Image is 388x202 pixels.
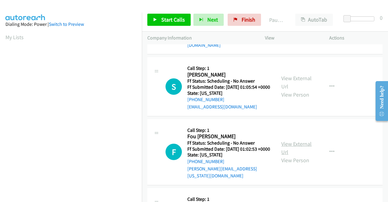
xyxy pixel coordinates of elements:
h2: Fou [PERSON_NAME] [187,133,268,140]
div: The call is yet to be attempted [166,78,182,95]
p: View [265,34,318,42]
h5: Ff Status: Scheduling - No Answer [187,140,270,146]
span: Finish [242,16,255,23]
div: The call is yet to be attempted [166,144,182,160]
span: Next [207,16,218,23]
p: Company Information [147,34,254,42]
p: Paused [269,16,284,24]
div: Dialing Mode: Power | [5,21,136,28]
h1: S [166,78,182,95]
a: Start Calls [147,14,191,26]
p: Actions [329,34,383,42]
div: Delay between calls (in seconds) [346,16,374,21]
a: Finish [228,14,261,26]
h5: Ff Submitted Date: [DATE] 01:02:53 +0000 [187,146,270,152]
a: View External Url [281,140,312,156]
div: 0 [380,14,383,22]
a: View Person [281,91,309,98]
a: View Person [281,157,309,164]
h5: Call Step: 1 [187,65,270,71]
a: Switch to Preview [49,21,84,27]
h1: F [166,144,182,160]
a: [EMAIL_ADDRESS][DOMAIN_NAME] [187,104,257,110]
a: View External Url [281,75,312,90]
h5: Ff Submitted Date: [DATE] 01:05:54 +0000 [187,84,270,90]
a: My Lists [5,34,24,41]
h2: [PERSON_NAME] [187,71,268,78]
span: Start Calls [161,16,185,23]
iframe: Resource Center [371,77,388,125]
h5: Call Step: 1 [187,127,270,133]
h5: State: [US_STATE] [187,90,270,96]
h5: State: [US_STATE] [187,152,270,158]
a: [PERSON_NAME][EMAIL_ADDRESS][DOMAIN_NAME] [187,35,257,48]
a: [PHONE_NUMBER] [187,97,224,102]
h5: Ff Status: Scheduling - No Answer [187,78,270,84]
button: AutoTab [295,14,333,26]
button: Next [193,14,224,26]
a: [PERSON_NAME][EMAIL_ADDRESS][US_STATE][DOMAIN_NAME] [187,166,257,179]
a: [PHONE_NUMBER] [187,159,224,164]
